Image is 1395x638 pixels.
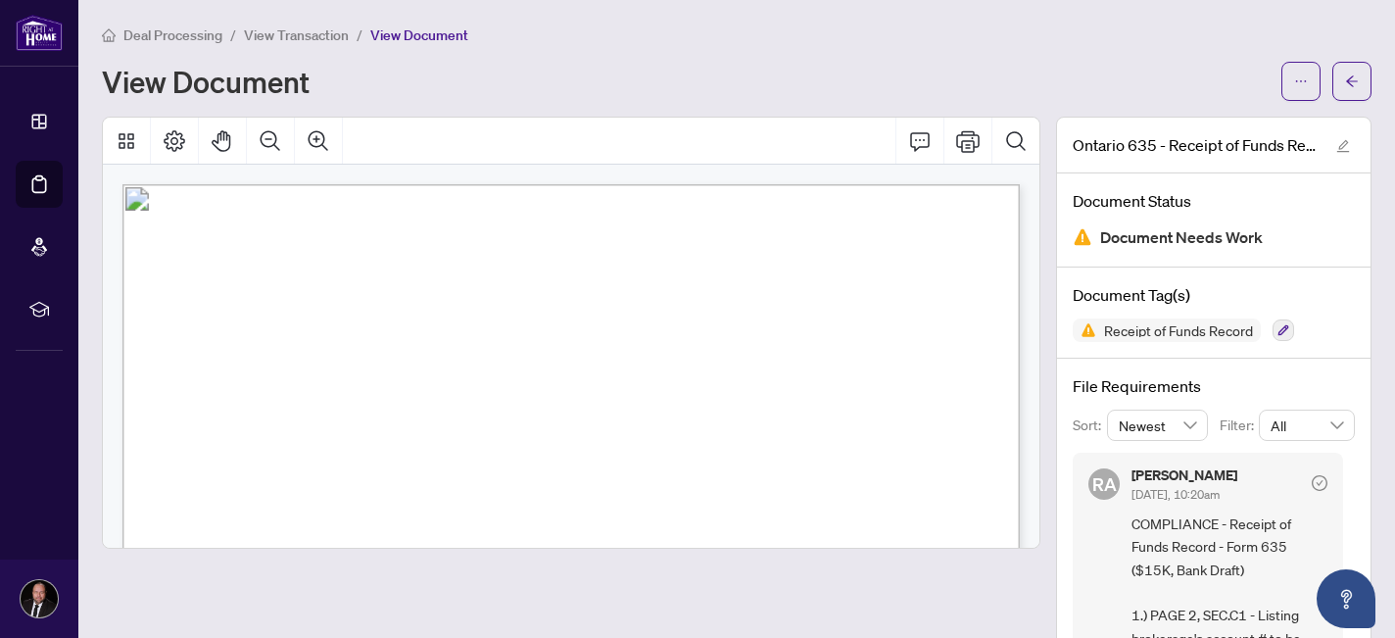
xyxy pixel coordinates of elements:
[1073,227,1092,247] img: Document Status
[21,580,58,617] img: Profile Icon
[1073,189,1355,213] h4: Document Status
[16,15,63,51] img: logo
[1119,411,1197,440] span: Newest
[1073,283,1355,307] h4: Document Tag(s)
[1294,74,1308,88] span: ellipsis
[1073,133,1318,157] span: Ontario 635 - Receipt of Funds Record 3.pdf
[1073,374,1355,398] h4: File Requirements
[1092,470,1117,498] span: RA
[1336,139,1350,153] span: edit
[1131,468,1237,482] h5: [PERSON_NAME]
[1073,319,1096,342] img: Status Icon
[1312,475,1327,491] span: check-circle
[1131,487,1220,502] span: [DATE], 10:20am
[370,26,468,44] span: View Document
[244,26,349,44] span: View Transaction
[1317,569,1375,628] button: Open asap
[1345,74,1359,88] span: arrow-left
[230,24,236,46] li: /
[1100,224,1263,251] span: Document Needs Work
[102,28,116,42] span: home
[1096,323,1261,337] span: Receipt of Funds Record
[102,66,310,97] h1: View Document
[123,26,222,44] span: Deal Processing
[1271,411,1343,440] span: All
[357,24,362,46] li: /
[1220,415,1259,436] p: Filter:
[1073,415,1107,436] p: Sort:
